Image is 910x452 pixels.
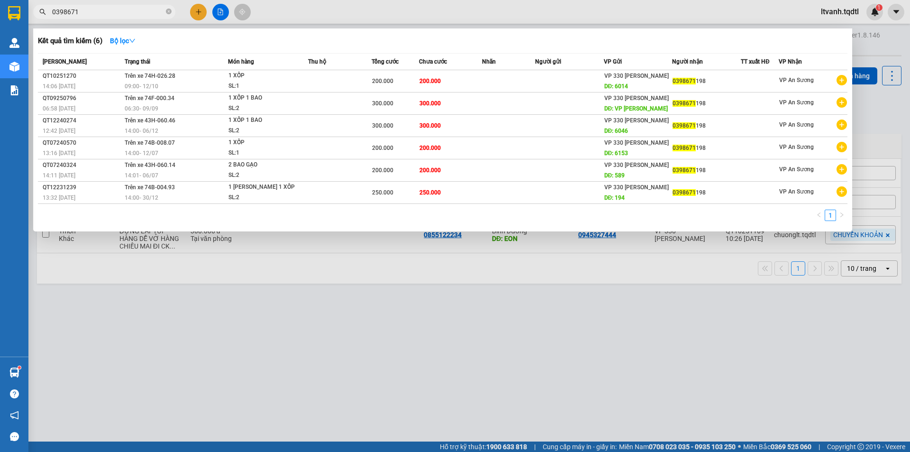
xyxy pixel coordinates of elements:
img: logo-vxr [8,6,20,20]
span: 12:42 [DATE] [43,128,75,134]
span: 200.000 [419,167,441,174]
span: VP 330 [PERSON_NAME] [604,117,669,124]
a: 1 [825,210,836,221]
div: SL: 2 [228,126,300,136]
span: close-circle [166,8,172,17]
h3: Kết quả tìm kiếm ( 6 ) [38,36,102,46]
span: 14:06 [DATE] [43,83,75,90]
span: 0398671 [673,100,696,107]
span: plus-circle [837,142,847,152]
span: VP An Sương [779,188,814,195]
span: plus-circle [837,164,847,175]
span: TT xuất HĐ [741,58,770,65]
span: plus-circle [837,75,847,85]
sup: 1 [18,366,21,369]
div: QT07240324 [43,160,122,170]
div: SL: 2 [228,103,300,114]
span: 0398671 [673,145,696,151]
span: Trên xe 43H-060.46 [125,117,175,124]
input: Tìm tên, số ĐT hoặc mã đơn [52,7,164,17]
span: VP An Sương [779,99,814,106]
span: notification [10,411,19,420]
div: 198 [673,99,740,109]
span: down [129,37,136,44]
span: plus-circle [837,186,847,197]
span: DĐ: 6046 [604,128,628,134]
div: QT12231239 [43,183,122,193]
span: VP 330 [PERSON_NAME] [604,95,669,101]
span: 250.000 [419,189,441,196]
div: 1 XỐP [228,71,300,81]
span: 200.000 [372,167,393,174]
span: Trên xe 74B-008.07 [125,139,175,146]
div: 198 [673,166,740,175]
span: left [816,212,822,218]
span: 300.000 [372,100,393,107]
div: 1 XỐP [228,138,300,148]
div: 198 [673,76,740,86]
span: 0398671 [673,189,696,196]
span: 06:30 - 09/09 [125,105,158,112]
span: VP An Sương [779,121,814,128]
span: search [39,9,46,15]
img: warehouse-icon [9,368,19,378]
li: 1 [825,210,836,221]
span: 0398671 [673,122,696,129]
span: Chưa cước [419,58,447,65]
span: VP 330 [PERSON_NAME] [604,73,669,79]
img: solution-icon [9,85,19,95]
span: [PERSON_NAME] [43,58,87,65]
span: Tổng cước [372,58,399,65]
span: 14:00 - 06/12 [125,128,158,134]
div: 198 [673,143,740,153]
span: Trạng thái [125,58,150,65]
span: Trên xe 43H-060.14 [125,162,175,168]
strong: Bộ lọc [110,37,136,45]
span: DĐ: VP [PERSON_NAME] [604,105,668,112]
span: DĐ: 194 [604,194,625,201]
div: SL: 2 [228,170,300,181]
div: 2 BAO GẠO [228,160,300,170]
span: Món hàng [228,58,254,65]
span: VP An Sương [779,77,814,83]
span: 09:00 - 12/10 [125,83,158,90]
span: 250.000 [372,189,393,196]
span: 14:00 - 30/12 [125,194,158,201]
span: Trên xe 74F-000.34 [125,95,174,101]
span: plus-circle [837,97,847,108]
span: Trên xe 74B-004.93 [125,184,175,191]
img: warehouse-icon [9,38,19,48]
span: DĐ: 6014 [604,83,628,90]
li: Next Page [836,210,847,221]
div: SL: 1 [228,148,300,158]
span: Thu hộ [308,58,326,65]
span: VP An Sương [779,144,814,150]
span: 300.000 [372,122,393,129]
span: right [839,212,845,218]
span: 200.000 [419,145,441,151]
span: 14:00 - 12/07 [125,150,158,157]
button: left [813,210,825,221]
span: VP 330 [PERSON_NAME] [604,139,669,146]
span: 200.000 [419,78,441,84]
button: right [836,210,847,221]
span: 300.000 [419,122,441,129]
div: QT12240274 [43,116,122,126]
span: close-circle [166,9,172,14]
span: plus-circle [837,120,847,130]
div: SL: 1 [228,81,300,92]
span: VP Nhận [779,58,802,65]
li: Previous Page [813,210,825,221]
span: 0398671 [673,78,696,84]
div: 198 [673,121,740,131]
span: 14:01 - 06/07 [125,172,158,179]
span: 06:58 [DATE] [43,105,75,112]
div: 1 XỐP 1 BAO [228,93,300,103]
div: QT07240570 [43,138,122,148]
span: Trên xe 74H-026.28 [125,73,175,79]
span: 200.000 [372,78,393,84]
span: 13:16 [DATE] [43,150,75,157]
div: 198 [673,188,740,198]
span: Người nhận [672,58,703,65]
span: VP 330 [PERSON_NAME] [604,184,669,191]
